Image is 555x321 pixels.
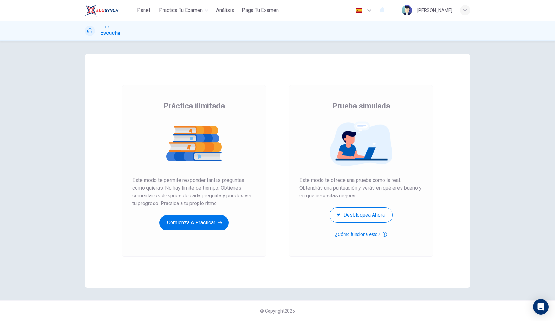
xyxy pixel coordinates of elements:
[132,177,256,207] span: Este modo te permite responder tantas preguntas como quieras. No hay límite de tiempo. Obtienes c...
[239,4,281,16] button: Paga Tu Examen
[417,6,452,14] div: [PERSON_NAME]
[100,29,120,37] h1: Escucha
[242,6,279,14] span: Paga Tu Examen
[330,207,393,223] button: Desbloquea ahora
[214,4,237,16] button: Análisis
[335,230,387,238] button: ¿Cómo funciona esto?
[85,4,119,17] img: EduSynch logo
[159,215,229,230] button: Comienza a practicar
[85,4,133,17] a: EduSynch logo
[332,101,390,111] span: Prueba simulada
[216,6,234,14] span: Análisis
[100,25,110,29] span: TOEFL®
[299,177,423,200] span: Este modo te ofrece una prueba como la real. Obtendrás una puntuación y verás en qué eres bueno y...
[137,6,150,14] span: Panel
[156,4,211,16] button: Practica tu examen
[260,308,295,314] span: © Copyright 2025
[163,101,225,111] span: Práctica ilimitada
[355,8,363,13] img: es
[533,299,549,315] div: Open Intercom Messenger
[402,5,412,15] img: Profile picture
[133,4,154,16] button: Panel
[159,6,203,14] span: Practica tu examen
